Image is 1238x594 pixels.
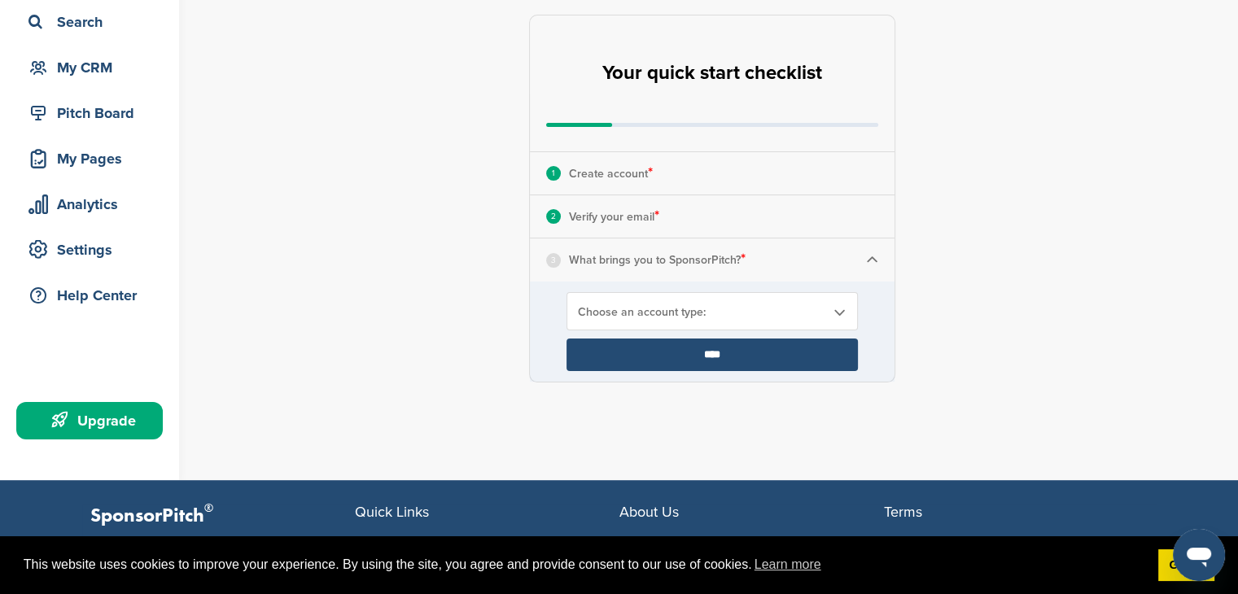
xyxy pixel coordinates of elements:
[752,553,824,577] a: learn more about cookies
[569,163,653,184] p: Create account
[16,94,163,132] a: Pitch Board
[602,55,822,91] h2: Your quick start checklist
[16,402,163,439] a: Upgrade
[578,305,825,319] span: Choose an account type:
[24,98,163,128] div: Pitch Board
[884,503,922,521] span: Terms
[16,186,163,223] a: Analytics
[24,190,163,219] div: Analytics
[16,277,163,314] a: Help Center
[16,140,163,177] a: My Pages
[569,249,746,270] p: What brings you to SponsorPitch?
[24,406,163,435] div: Upgrade
[546,209,561,224] div: 2
[16,231,163,269] a: Settings
[1173,529,1225,581] iframe: Button to launch messaging window
[569,206,659,227] p: Verify your email
[1158,549,1214,582] a: dismiss cookie message
[16,49,163,86] a: My CRM
[24,281,163,310] div: Help Center
[16,3,163,41] a: Search
[619,503,679,521] span: About Us
[90,504,355,528] p: SponsorPitch
[355,503,429,521] span: Quick Links
[24,53,163,82] div: My CRM
[24,7,163,37] div: Search
[24,144,163,173] div: My Pages
[546,253,561,268] div: 3
[866,254,878,266] img: Checklist arrow 1
[546,166,561,181] div: 1
[24,553,1145,577] span: This website uses cookies to improve your experience. By using the site, you agree and provide co...
[24,235,163,264] div: Settings
[204,498,213,518] span: ®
